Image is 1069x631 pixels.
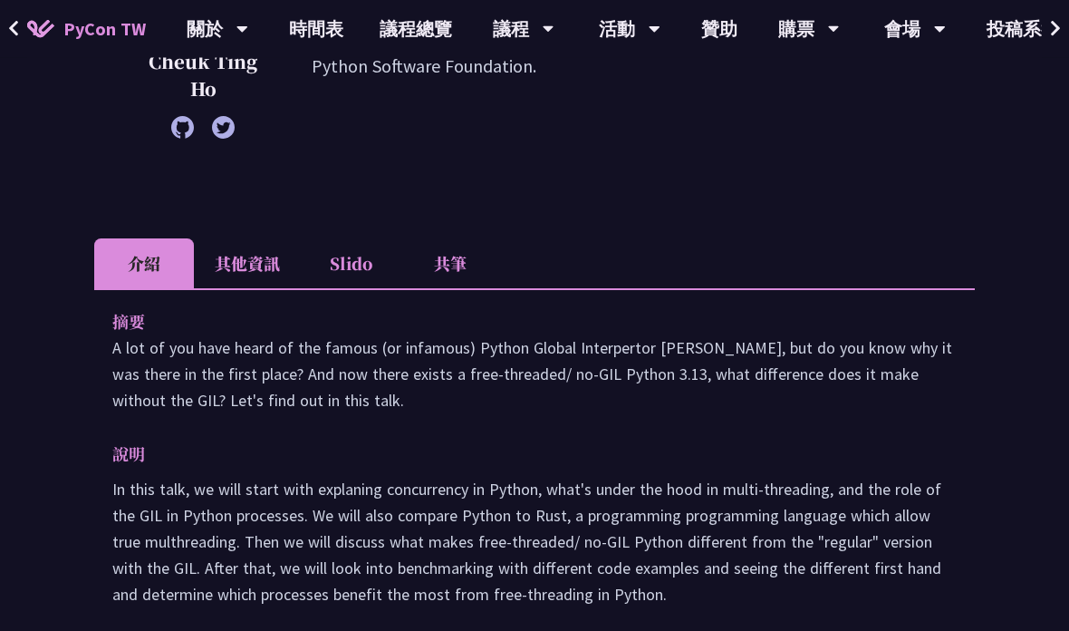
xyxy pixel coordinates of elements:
[9,6,164,52] a: PyCon TW
[112,477,957,608] p: In this talk, we will start with explaning concurrency in Python, what's under the hood in multi-...
[140,49,266,103] p: Cheuk Ting Ho
[94,239,194,289] li: 介紹
[112,309,920,335] p: 摘要
[112,335,957,414] p: A lot of you have heard of the famous (or infamous) Python Global Interpertor [PERSON_NAME], but ...
[27,20,54,38] img: Home icon of PyCon TW 2025
[63,15,146,43] span: PyCon TW
[194,239,301,289] li: 其他資訊
[112,442,920,468] p: 說明
[400,239,500,289] li: 共筆
[301,239,400,289] li: Slido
